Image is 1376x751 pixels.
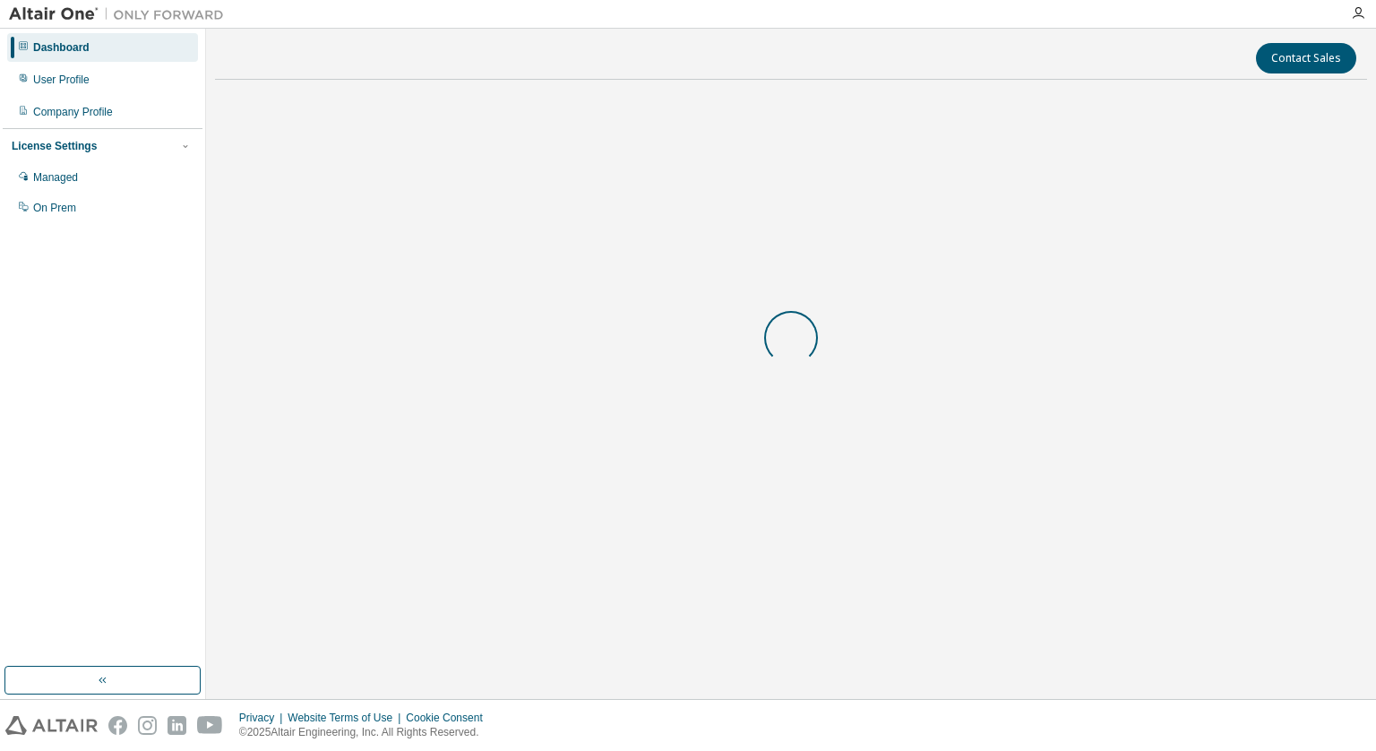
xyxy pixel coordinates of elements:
[108,716,127,735] img: facebook.svg
[12,139,97,153] div: License Settings
[239,711,288,725] div: Privacy
[33,73,90,87] div: User Profile
[239,725,494,740] p: © 2025 Altair Engineering, Inc. All Rights Reserved.
[33,170,78,185] div: Managed
[33,105,113,119] div: Company Profile
[33,40,90,55] div: Dashboard
[197,716,223,735] img: youtube.svg
[1256,43,1356,73] button: Contact Sales
[288,711,406,725] div: Website Terms of Use
[5,716,98,735] img: altair_logo.svg
[406,711,493,725] div: Cookie Consent
[138,716,157,735] img: instagram.svg
[168,716,186,735] img: linkedin.svg
[33,201,76,215] div: On Prem
[9,5,233,23] img: Altair One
